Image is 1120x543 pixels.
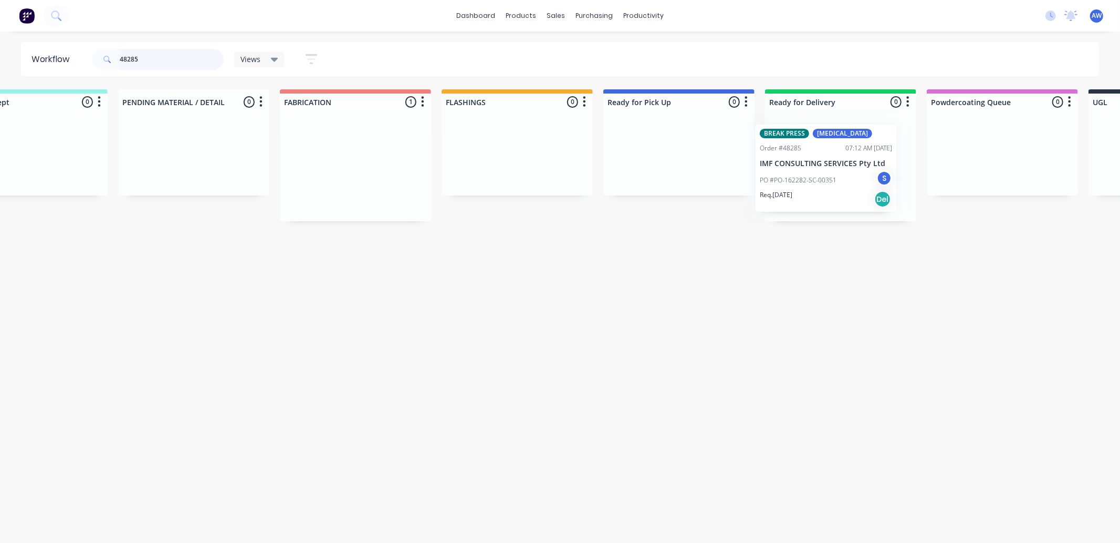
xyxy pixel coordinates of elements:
div: products [500,8,541,24]
div: purchasing [570,8,618,24]
a: dashboard [451,8,500,24]
span: AW [1092,11,1102,21]
div: productivity [618,8,669,24]
img: Factory [19,8,35,24]
input: Search for orders... [120,49,224,70]
span: Views [240,54,260,65]
div: sales [541,8,570,24]
div: Workflow [32,53,75,66]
